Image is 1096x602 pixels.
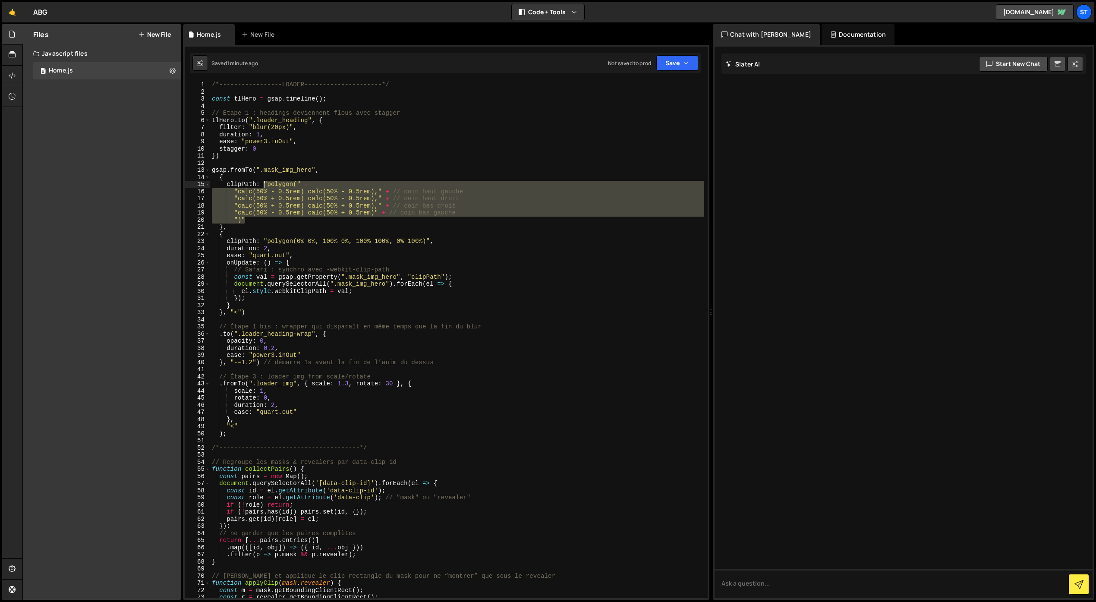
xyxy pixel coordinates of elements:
[185,437,210,444] div: 51
[227,60,258,67] div: 1 minute ago
[979,56,1048,72] button: Start new chat
[33,7,47,17] div: ABG
[185,352,210,359] div: 39
[185,537,210,544] div: 65
[185,110,210,117] div: 5
[185,124,210,131] div: 7
[242,30,278,39] div: New File
[197,30,221,39] div: Home.js
[185,558,210,566] div: 68
[185,508,210,516] div: 61
[185,167,210,174] div: 13
[185,473,210,480] div: 56
[185,259,210,267] div: 26
[822,24,894,45] div: Documentation
[185,160,210,167] div: 12
[185,181,210,188] div: 15
[185,209,210,217] div: 19
[185,231,210,238] div: 22
[185,480,210,487] div: 57
[185,430,210,438] div: 50
[185,309,210,316] div: 33
[185,402,210,409] div: 46
[185,174,210,181] div: 14
[185,573,210,580] div: 70
[185,131,210,139] div: 8
[185,580,210,587] div: 71
[185,217,210,224] div: 20
[185,117,210,124] div: 6
[139,31,171,38] button: New File
[185,195,210,202] div: 17
[185,281,210,288] div: 29
[185,394,210,402] div: 45
[185,345,210,352] div: 38
[185,245,210,252] div: 24
[185,373,210,381] div: 42
[185,451,210,459] div: 53
[185,152,210,160] div: 11
[2,2,23,22] a: 🤙
[185,359,210,366] div: 40
[33,62,181,79] div: 16686/45579.js
[185,459,210,466] div: 54
[185,544,210,552] div: 66
[185,466,210,473] div: 55
[185,138,210,145] div: 9
[185,366,210,373] div: 41
[512,4,584,20] button: Code + Tools
[656,55,698,71] button: Save
[185,587,210,594] div: 72
[185,302,210,309] div: 32
[185,316,210,324] div: 34
[185,409,210,416] div: 47
[185,81,210,88] div: 1
[185,516,210,523] div: 62
[713,24,820,45] div: Chat with [PERSON_NAME]
[185,416,210,423] div: 48
[996,4,1074,20] a: [DOMAIN_NAME]
[185,594,210,601] div: 73
[211,60,258,67] div: Saved
[185,252,210,259] div: 25
[185,202,210,210] div: 18
[185,295,210,302] div: 31
[185,487,210,495] div: 58
[185,224,210,231] div: 21
[49,67,73,75] div: Home.js
[185,274,210,281] div: 28
[185,523,210,530] div: 63
[23,45,181,62] div: Javascript files
[185,266,210,274] div: 27
[185,551,210,558] div: 67
[185,145,210,153] div: 10
[185,188,210,195] div: 16
[185,88,210,96] div: 2
[185,494,210,501] div: 59
[185,444,210,452] div: 52
[185,238,210,245] div: 23
[1076,4,1092,20] a: St
[185,323,210,331] div: 35
[185,288,210,295] div: 30
[185,565,210,573] div: 69
[185,380,210,388] div: 43
[185,95,210,103] div: 3
[185,501,210,509] div: 60
[41,68,46,75] span: 0
[608,60,651,67] div: Not saved to prod
[726,60,760,68] h2: Slater AI
[185,331,210,338] div: 36
[185,337,210,345] div: 37
[185,530,210,537] div: 64
[185,388,210,395] div: 44
[185,423,210,430] div: 49
[33,30,49,39] h2: Files
[185,103,210,110] div: 4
